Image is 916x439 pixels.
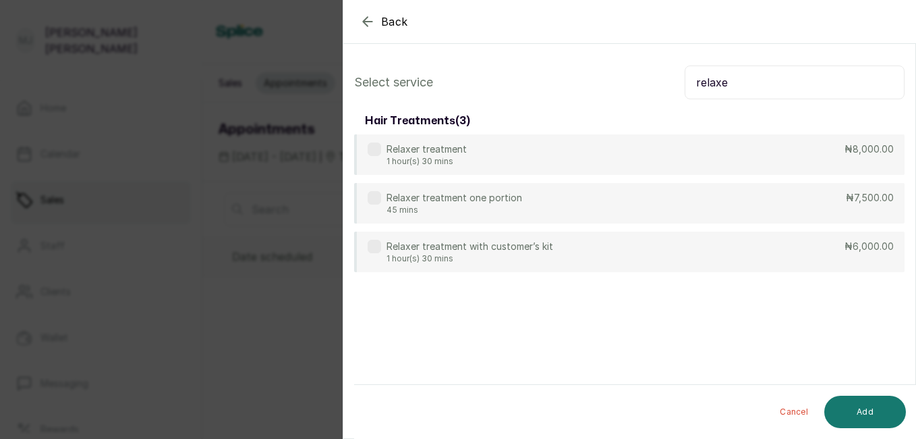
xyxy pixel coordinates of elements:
p: 1 hour(s) 30 mins [387,156,467,167]
p: ₦7,500.00 [846,191,894,205]
p: Select service [354,73,433,92]
p: 45 mins [387,205,522,215]
p: Relaxer treatment [387,143,467,156]
p: ₦6,000.00 [845,240,894,253]
input: Search. [685,66,905,99]
button: Add [824,396,906,428]
span: Back [381,14,408,30]
p: Relaxer treatment with customer’s kit [387,240,553,253]
p: 1 hour(s) 30 mins [387,253,553,264]
h3: hair treatments ( 3 ) [365,113,470,129]
p: ₦8,000.00 [845,143,894,156]
button: Back [360,14,408,30]
p: Relaxer treatment one portion [387,191,522,205]
button: Cancel [769,396,819,428]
